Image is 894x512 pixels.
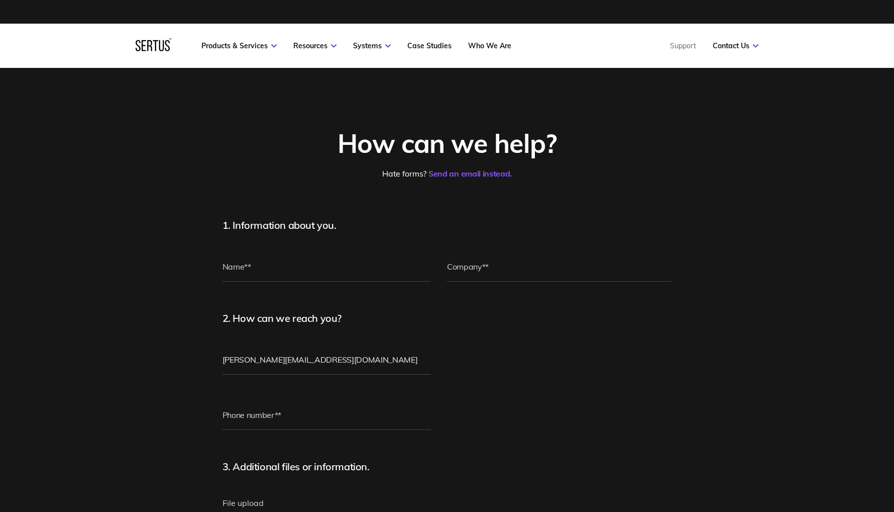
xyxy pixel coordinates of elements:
[222,312,474,324] h2: 2. How can we reach you?
[222,168,672,179] div: Hate forms?
[428,168,512,179] a: Send an email instead.
[713,41,758,50] a: Contact Us
[222,219,474,231] h2: 1. Information about you.
[222,498,264,508] span: File upload
[407,41,452,50] a: Case Studies
[293,41,337,50] a: Resources
[222,400,431,430] input: Phone number**
[222,127,672,159] div: How can we help?
[670,41,696,50] a: Support
[222,460,370,473] span: 3. Additional files or information.
[201,41,277,50] a: Products & Services
[353,41,391,50] a: Systems
[468,41,511,50] a: Who We Are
